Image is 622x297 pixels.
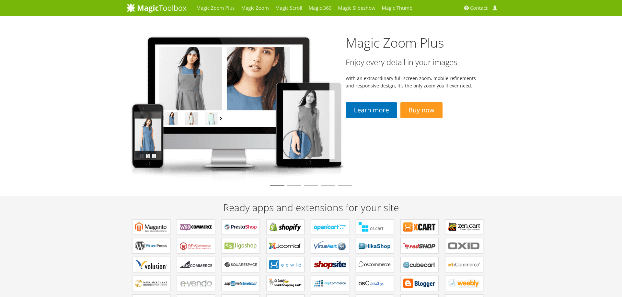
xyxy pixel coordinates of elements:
a: Extensions for Magento [132,219,170,235]
b: Add-ons for CS-Cart [359,222,391,232]
b: Extensions for Miva Merchant [135,279,167,288]
b: Extensions for Magento [135,222,167,232]
a: Plugins for Jigoshop [222,238,260,254]
a: Components for Joomla [266,238,305,254]
a: Extensions for Weebly [445,276,483,291]
a: Plugins for CubeCart [400,257,439,272]
h3: Enjoy every detail in your images [346,58,479,66]
b: Modules for OpenCart [314,222,346,232]
a: Buy now [400,102,442,118]
b: Modules for PrestaShop [225,222,257,232]
b: Plugins for CubeCart [403,260,436,269]
img: magiczoomplus2-tablet.png [126,31,346,182]
span: Contact [470,5,488,11]
a: Components for HikaShop [356,238,394,254]
a: Extensions for ECWID [266,257,305,272]
b: Plugins for WordPress [135,241,167,251]
a: Plugins for WordPress [132,238,170,254]
a: Apps for Shopify [266,219,305,235]
a: Extensions for OXID [445,238,483,254]
b: Add-ons for osCommerce [359,260,391,269]
a: Extensions for xt:Commerce [445,257,483,272]
b: Extensions for GoDaddy Shopping Cart [269,279,302,288]
a: Plugins for WooCommerce [177,219,215,235]
a: Modules for PrestaShop [222,219,260,235]
p: With an extraordinary full-screen zoom, mobile refinements and responsive design, it's the only z... [346,74,479,89]
b: Extensions for Volusion [135,260,167,269]
b: Plugins for Jigoshop [225,241,257,251]
b: Components for redSHOP [403,241,436,251]
b: Extensions for ShopSite [314,260,346,269]
b: Apps for Bigcommerce [180,260,212,269]
b: Components for HikaShop [359,241,391,251]
a: Components for redSHOP [400,238,439,254]
a: Components for VirtueMart [311,238,349,254]
b: Extensions for Squarespace [225,260,257,269]
a: Extensions for Volusion [132,257,170,272]
a: Add-ons for osCMax [356,276,394,291]
a: Add-ons for CS-Cart [356,219,394,235]
img: MagicToolbox.com - Image tools for your website [126,3,187,13]
a: Extensions for Squarespace [222,257,260,272]
b: Components for Joomla [269,241,302,251]
b: Extensions for AspDotNetStorefront [225,279,257,288]
a: Plugins for WP e-Commerce [177,238,215,254]
a: Modules for OpenCart [311,219,349,235]
b: Extensions for e-vendo [180,279,212,288]
b: Modules for X-Cart [403,222,436,232]
b: Components for VirtueMart [314,241,346,251]
a: Magic Zoom Plus [346,34,444,51]
b: Apps for Shopify [269,222,302,232]
a: Extensions for GoDaddy Shopping Cart [266,276,305,291]
b: Plugins for Zen Cart [448,222,480,232]
a: Extensions for AspDotNetStorefront [222,276,260,291]
b: Add-ons for osCMax [359,279,391,288]
a: Add-ons for osCommerce [356,257,394,272]
a: Plugins for Zen Cart [445,219,483,235]
a: Extensions for Miva Merchant [132,276,170,291]
b: Extensions for Weebly [448,279,480,288]
b: Plugins for WP e-Commerce [180,241,212,251]
b: Extensions for OXID [448,241,480,251]
b: Extensions for Blogger [403,279,436,288]
a: Extensions for ShopSite [311,257,349,272]
a: Apps for Bigcommerce [177,257,215,272]
h2: Ready apps and extensions for your site [126,202,496,213]
b: Plugins for WooCommerce [180,222,212,232]
a: Modules for X-Cart [400,219,439,235]
a: Learn more [346,102,397,118]
a: Extensions for e-vendo [177,276,215,291]
b: Extensions for ECWID [269,260,302,269]
a: Extensions for Blogger [400,276,439,291]
b: Extensions for xt:Commerce [448,260,480,269]
a: Extensions for nopCommerce [311,276,349,291]
b: Extensions for nopCommerce [314,279,346,288]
